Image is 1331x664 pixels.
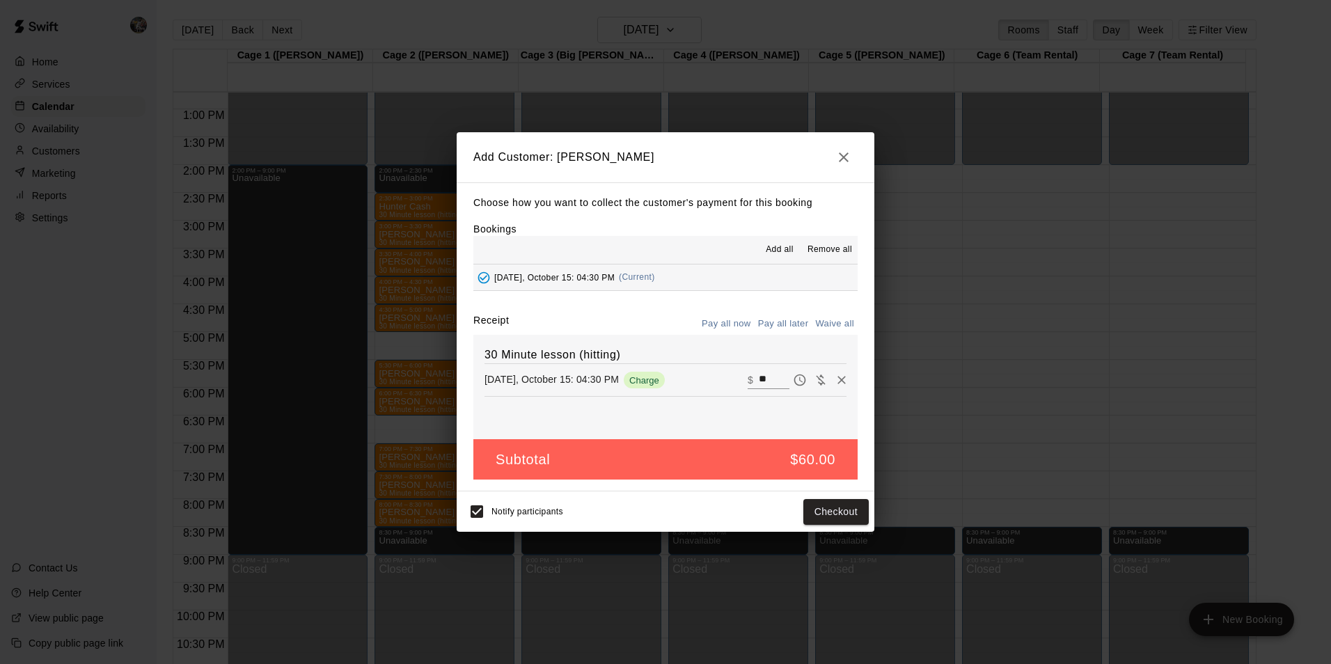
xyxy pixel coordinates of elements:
[496,450,550,469] h5: Subtotal
[485,372,619,386] p: [DATE], October 15: 04:30 PM
[789,373,810,385] span: Pay later
[748,373,753,387] p: $
[624,375,665,386] span: Charge
[494,272,615,282] span: [DATE], October 15: 04:30 PM
[755,313,812,335] button: Pay all later
[473,194,858,212] p: Choose how you want to collect the customer's payment for this booking
[802,239,858,261] button: Remove all
[491,507,563,517] span: Notify participants
[810,373,831,385] span: Waive payment
[473,223,517,235] label: Bookings
[790,450,835,469] h5: $60.00
[457,132,874,182] h2: Add Customer: [PERSON_NAME]
[473,264,858,290] button: Added - Collect Payment[DATE], October 15: 04:30 PM(Current)
[485,346,846,364] h6: 30 Minute lesson (hitting)
[766,243,794,257] span: Add all
[803,499,869,525] button: Checkout
[831,370,852,390] button: Remove
[698,313,755,335] button: Pay all now
[808,243,852,257] span: Remove all
[473,313,509,335] label: Receipt
[812,313,858,335] button: Waive all
[757,239,802,261] button: Add all
[619,272,655,282] span: (Current)
[473,267,494,288] button: Added - Collect Payment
